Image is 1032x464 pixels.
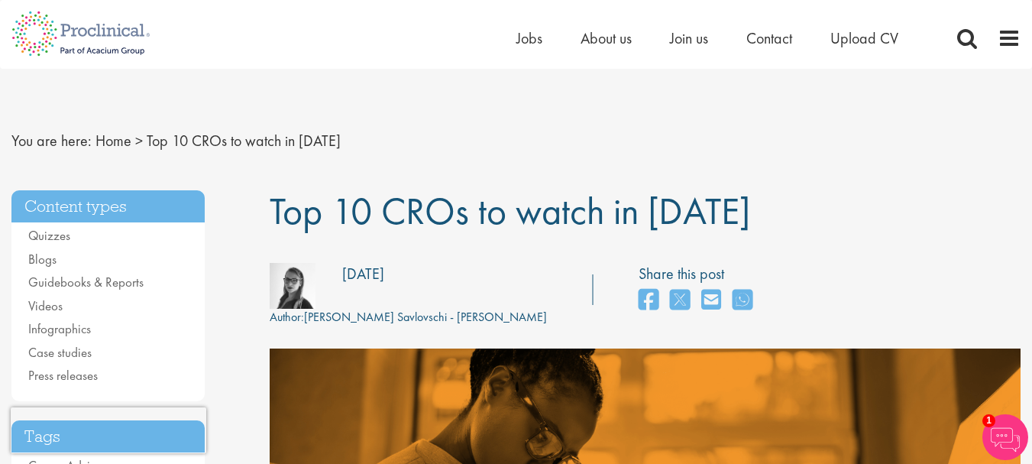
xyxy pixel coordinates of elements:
iframe: reCAPTCHA [11,407,206,453]
div: [PERSON_NAME] Savlovschi - [PERSON_NAME] [270,309,547,326]
a: Press releases [28,367,98,384]
a: breadcrumb link [95,131,131,151]
a: Infographics [28,320,91,337]
span: > [135,131,143,151]
a: share on twitter [670,284,690,317]
a: Upload CV [830,28,898,48]
a: Quizzes [28,227,70,244]
h3: Content types [11,190,205,223]
a: Case studies [28,344,92,361]
a: Join us [670,28,708,48]
span: You are here: [11,131,92,151]
span: Author: [270,309,304,325]
a: share on whats app [733,284,752,317]
img: fff6768c-7d58-4950-025b-08d63f9598ee [270,263,315,309]
a: Guidebooks & Reports [28,274,144,290]
label: Share this post [639,263,760,285]
a: share on facebook [639,284,658,317]
a: Videos [28,297,63,314]
a: Jobs [516,28,542,48]
div: [DATE] [342,263,384,285]
a: About us [581,28,632,48]
span: Top 10 CROs to watch in [DATE] [270,187,750,235]
span: 1 [982,414,995,427]
img: Chatbot [982,414,1028,460]
a: share on email [701,284,721,317]
a: Blogs [28,251,57,268]
span: Top 10 CROs to watch in [DATE] [147,131,341,151]
a: Contact [746,28,792,48]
